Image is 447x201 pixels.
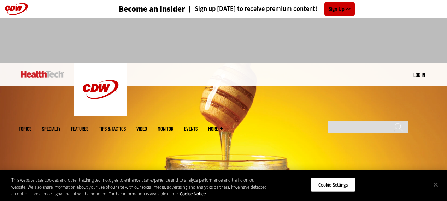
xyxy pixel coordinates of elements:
img: Home [21,71,64,78]
span: More [208,126,223,132]
a: MonITor [158,126,173,132]
button: Close [428,177,443,192]
a: More information about your privacy [180,191,206,197]
iframe: advertisement [95,25,352,56]
span: Specialty [42,126,60,132]
a: Sign Up [324,2,355,16]
a: Tips & Tactics [99,126,126,132]
h3: Become an Insider [119,5,185,13]
a: Sign up [DATE] to receive premium content! [185,6,317,12]
div: User menu [413,71,425,79]
a: Log in [413,72,425,78]
span: Topics [19,126,31,132]
a: CDW [74,110,127,117]
button: Cookie Settings [311,177,355,192]
div: This website uses cookies and other tracking technologies to enhance user experience and to analy... [11,177,268,197]
a: Become an Insider [92,5,185,13]
a: Features [71,126,88,132]
img: Home [74,63,127,116]
a: Events [184,126,198,132]
a: Video [136,126,147,132]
